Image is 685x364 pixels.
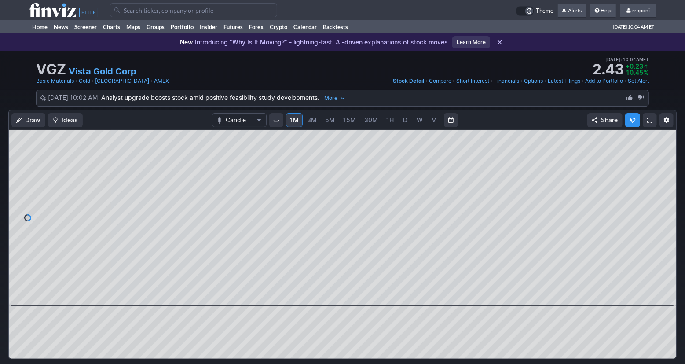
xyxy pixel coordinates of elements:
[626,63,643,70] span: +0.23
[91,77,94,85] span: •
[321,93,348,103] button: More
[536,6,553,16] span: Theme
[403,116,407,124] span: D
[324,94,337,103] span: More
[581,77,584,85] span: •
[360,113,382,127] a: 30M
[425,77,428,85] span: •
[154,77,169,85] a: AMEX
[444,113,458,127] button: Range
[75,77,78,85] span: •
[544,77,547,85] span: •
[393,77,424,84] span: Stock Detail
[180,38,195,46] span: New:
[393,77,424,85] a: Stock Detail
[429,77,451,85] a: Compare
[95,77,149,85] a: [GEOGRAPHIC_DATA]
[212,113,267,127] button: Chart Type
[307,116,317,124] span: 3M
[548,77,580,85] a: Latest Filings
[601,116,618,125] span: Share
[339,113,360,127] a: 15M
[386,116,394,124] span: 1H
[69,65,136,77] a: Vista Gold Corp
[452,77,455,85] span: •
[382,113,398,127] a: 1H
[364,116,378,124] span: 30M
[659,113,674,127] button: Chart Settings
[36,77,74,85] a: Basic Materials
[246,20,267,33] a: Forex
[320,20,351,33] a: Backtests
[220,20,246,33] a: Futures
[587,113,623,127] button: Share
[123,20,143,33] a: Maps
[625,113,640,127] button: Explore new features
[456,77,489,85] a: Short Interest
[180,38,448,47] p: Introducing “Why Is It Moving?” - lightning-fast, AI-driven explanations of stock moves
[168,20,197,33] a: Portfolio
[321,113,339,127] a: 5M
[490,77,493,85] span: •
[413,113,427,127] a: W
[29,20,51,33] a: Home
[267,20,290,33] a: Crypto
[592,63,624,77] strong: 2.43
[71,20,100,33] a: Screener
[520,77,523,85] span: •
[605,55,649,63] span: [DATE] 10:04AM ET
[620,55,623,63] span: •
[290,20,320,33] a: Calendar
[48,113,83,127] button: Ideas
[290,116,299,124] span: 1M
[620,4,656,18] a: rraponi
[632,7,650,14] span: rraponi
[62,116,78,125] span: Ideas
[417,116,423,124] span: W
[613,20,654,33] span: [DATE] 10:04 AM ET
[51,20,71,33] a: News
[36,63,66,77] h1: VGZ
[494,77,519,85] a: Financials
[11,113,45,127] button: Draw
[143,20,168,33] a: Groups
[48,94,101,101] span: [DATE] 10:02 AM
[431,116,437,124] span: M
[150,77,153,85] span: •
[626,69,643,76] span: 10.45
[286,113,303,127] a: 1M
[427,113,441,127] a: M
[643,113,657,127] a: Fullscreen
[303,113,321,127] a: 3M
[548,77,580,84] span: Latest Filings
[624,77,627,85] span: •
[343,116,356,124] span: 15M
[516,6,553,16] a: Theme
[325,116,335,124] span: 5M
[101,94,348,101] span: Analyst upgrade boosts stock amid positive feasibility study developments.
[628,77,649,85] a: Set Alert
[79,77,90,85] a: Gold
[25,116,40,125] span: Draw
[524,77,543,85] a: Options
[644,69,649,76] span: %
[590,4,616,18] a: Help
[110,3,277,17] input: Search
[452,36,490,48] a: Learn More
[226,116,253,125] span: Candle
[269,113,283,127] button: Interval
[100,20,123,33] a: Charts
[197,20,220,33] a: Insider
[398,113,412,127] a: D
[558,4,586,18] a: Alerts
[585,77,623,85] a: Add to Portfolio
